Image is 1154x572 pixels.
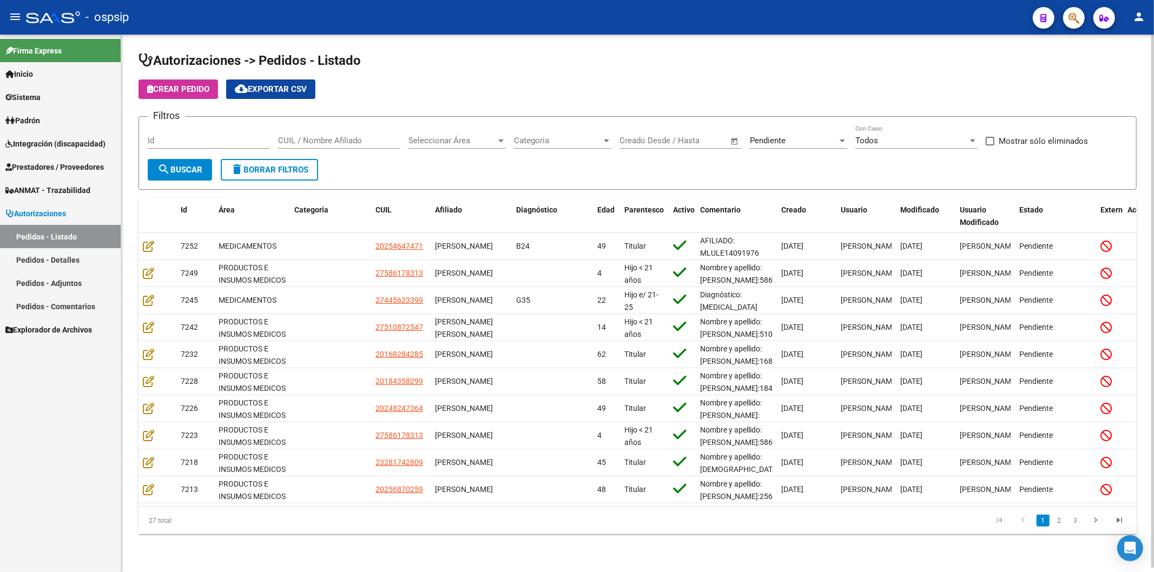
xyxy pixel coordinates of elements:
input: Fecha fin [673,136,726,145]
span: [PERSON_NAME] [841,269,899,277]
span: [PERSON_NAME] [435,269,493,277]
span: 7228 [181,377,198,385]
span: [PERSON_NAME] [841,404,899,413]
a: go to first page [989,515,1010,527]
span: Todos [855,136,878,145]
span: [PERSON_NAME] [841,350,899,358]
li: page 2 [1051,511,1067,530]
span: 7249 [181,269,198,277]
span: Crear Pedido [147,84,209,94]
span: [PERSON_NAME] [435,296,493,304]
span: Titular [624,350,646,358]
span: 7218 [181,458,198,467]
span: Integración (discapacidad) [5,138,105,150]
span: [PERSON_NAME] [841,431,899,440]
span: [DATE] [900,431,922,440]
span: 27586178313 [375,431,423,440]
span: [DATE] [900,296,922,304]
span: 20248247364 [375,404,423,413]
span: MEDICAMENTOS [219,242,276,250]
span: [PERSON_NAME] [435,404,493,413]
span: 4 [597,431,602,440]
span: Edad [597,205,615,214]
span: Nombre y apellido: [PERSON_NAME]:18435829 Diagnostico: Cataratas ojo izquierdo CITO SOLICITE CONS... [700,371,794,454]
datatable-header-cell: Afiliado [431,198,512,234]
datatable-header-cell: CUIL [371,198,431,234]
datatable-header-cell: Área [214,198,290,234]
span: Padrón [5,115,40,127]
a: 3 [1069,515,1082,527]
datatable-header-cell: Usuario [836,198,896,234]
span: Explorador de Archivos [5,324,92,336]
span: [DATE] [900,404,922,413]
div: Pendiente [1019,240,1092,252]
span: 7213 [181,485,198,494]
datatable-header-cell: Categoria [290,198,371,234]
span: [DATE] [900,269,922,277]
span: ANMAT - Trazabilidad [5,184,90,196]
span: 27445623399 [375,296,423,304]
span: [DATE] [781,404,803,413]
mat-icon: search [157,163,170,176]
div: Pendiente [1019,483,1092,496]
span: Afiliado [435,205,462,214]
span: Modificado [900,205,939,214]
span: [PERSON_NAME] [841,377,899,385]
span: [DATE] [781,431,803,440]
span: [PERSON_NAME] [435,485,493,494]
span: [PERSON_NAME] [841,242,899,250]
li: page 3 [1067,511,1084,530]
span: Nombre y apellido: [PERSON_NAME]:58617831 Dirección: [STREET_ADDRESS][PERSON_NAME] Teléfono: [PHO... [700,425,794,508]
a: go to next page [1085,515,1106,527]
mat-icon: menu [9,10,22,23]
span: 7226 [181,404,198,413]
span: [PERSON_NAME] [435,458,493,467]
span: Titular [624,404,646,413]
span: Creado [781,205,806,214]
span: 4 [597,269,602,277]
span: 20254647471 [375,242,423,250]
span: Titular [624,242,646,250]
div: Pendiente [1019,294,1092,307]
span: PRODUCTOS E INSUMOS MEDICOS [219,453,286,474]
datatable-header-cell: Externo [1096,198,1123,234]
span: [DATE] [781,323,803,331]
span: [PERSON_NAME] [960,350,1018,358]
span: 20168284285 [375,350,423,358]
span: Nombre y apellido: [PERSON_NAME]:51087254 Hospital De niños segun lo informado por la Delegacion SDE [700,317,794,375]
span: CUIL [375,205,392,214]
span: [DATE] [781,296,803,304]
h3: Filtros [148,108,185,123]
div: 27 total [139,507,336,534]
span: Usuario [841,205,867,214]
span: [DATE] [781,269,803,277]
button: Open calendar [729,135,741,148]
span: Estado [1019,205,1043,214]
datatable-header-cell: Comentario [696,198,777,234]
span: [PERSON_NAME] [960,323,1018,331]
span: Área [219,205,235,214]
a: go to last page [1109,515,1130,527]
span: Usuario Modificado [960,205,999,227]
span: Hijo < 21 años [624,425,653,447]
span: 22 [597,296,606,304]
span: Titular [624,458,646,467]
span: 49 [597,242,606,250]
div: Pendiente [1019,402,1092,415]
span: [PERSON_NAME] [435,377,493,385]
span: [DATE] [781,350,803,358]
span: Categoria [294,205,328,214]
input: Fecha inicio [619,136,663,145]
mat-icon: cloud_download [235,82,248,95]
span: Titular [624,377,646,385]
span: 58 [597,377,606,385]
span: Sistema [5,91,41,103]
span: [PERSON_NAME] [960,458,1018,467]
span: Externo [1100,205,1127,214]
a: 1 [1037,515,1050,527]
datatable-header-cell: Usuario Modificado [955,198,1015,234]
span: Diagnóstico [516,205,557,214]
a: go to previous page [1013,515,1033,527]
span: Nombre y apellido: [PERSON_NAME]:58617831 Dirección: [STREET_ADDRESS][PERSON_NAME] Teléfono: [PHO... [700,263,794,346]
span: [PERSON_NAME] [960,431,1018,440]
